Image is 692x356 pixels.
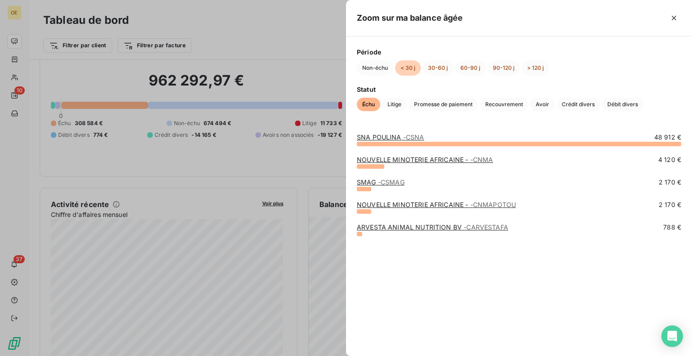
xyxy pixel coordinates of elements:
span: Statut [357,85,681,94]
span: 48 912 € [654,133,681,142]
span: - CSNA [403,133,424,141]
button: > 120 j [522,60,549,76]
button: Promesse de paiement [409,98,478,111]
span: 4 120 € [658,155,681,164]
button: Recouvrement [480,98,528,111]
button: Non-échu [357,60,393,76]
a: SNA POULINA [357,133,424,141]
button: Débit divers [602,98,643,111]
button: < 30 j [395,60,421,76]
button: 90-120 j [487,60,520,76]
button: Échu [357,98,380,111]
span: 2 170 € [659,200,681,209]
a: NOUVELLE MINOTERIE AFRICAINE - [357,201,516,208]
button: Avoir [530,98,555,111]
button: 60-90 j [455,60,486,76]
div: Open Intercom Messenger [661,325,683,347]
h5: Zoom sur ma balance âgée [357,12,463,24]
a: SMAG [357,178,405,186]
button: Crédit divers [556,98,600,111]
span: - CNMA [470,156,493,163]
span: - CARVESTAFA [464,223,508,231]
span: - CNMAPOTOU [470,201,516,208]
span: Période [357,47,681,57]
button: Litige [382,98,407,111]
span: 2 170 € [659,178,681,187]
span: - CSMAG [378,178,405,186]
a: NOUVELLE MINOTERIE AFRICAINE - [357,156,493,163]
span: 788 € [663,223,681,232]
a: ARVESTA ANIMAL NUTRITION BV [357,223,508,231]
button: 30-60 j [423,60,453,76]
